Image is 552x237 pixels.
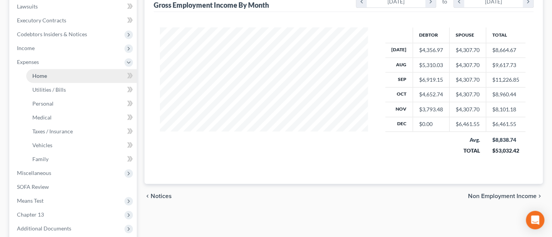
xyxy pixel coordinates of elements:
span: Miscellaneous [17,170,51,176]
div: TOTAL [455,147,480,155]
div: $4,356.97 [419,46,443,54]
div: Gross Employment Income By Month [154,0,269,10]
div: $4,307.70 [456,91,480,98]
span: Means Test [17,197,44,204]
a: Personal [26,97,137,111]
th: Spouse [449,27,486,43]
div: $4,307.70 [456,61,480,69]
a: Vehicles [26,138,137,152]
div: $4,307.70 [456,46,480,54]
div: $4,307.70 [456,76,480,84]
button: Non Employment Income chevron_right [468,193,543,199]
td: $8,664.67 [486,43,525,57]
span: Additional Documents [17,225,71,232]
span: Utilities / Bills [32,86,66,93]
i: chevron_left [144,193,151,199]
button: chevron_left Notices [144,193,172,199]
div: $8,838.74 [492,136,519,144]
td: $6,461.55 [486,117,525,131]
a: Home [26,69,137,83]
div: $6,919.15 [419,76,443,84]
span: Chapter 13 [17,211,44,218]
span: Non Employment Income [468,193,537,199]
td: $11,226.85 [486,72,525,87]
span: Medical [32,114,52,121]
th: Total [486,27,525,43]
th: Dec [385,117,413,131]
a: Utilities / Bills [26,83,137,97]
i: chevron_right [537,193,543,199]
td: $8,960.44 [486,87,525,102]
div: $4,652.74 [419,91,443,98]
span: Vehicles [32,142,52,148]
div: $3,793.48 [419,106,443,113]
div: Open Intercom Messenger [526,211,544,229]
th: Debtor [413,27,449,43]
th: Nov [385,102,413,117]
span: Expenses [17,59,39,65]
span: Income [17,45,35,51]
th: Aug [385,57,413,72]
td: $9,617.73 [486,57,525,72]
a: Medical [26,111,137,124]
span: Taxes / Insurance [32,128,73,134]
div: $5,310.03 [419,61,443,69]
td: $8,101.18 [486,102,525,117]
div: $0.00 [419,120,443,128]
span: Home [32,72,47,79]
a: Taxes / Insurance [26,124,137,138]
span: SOFA Review [17,183,49,190]
div: $53,032.42 [492,147,519,155]
div: Avg. [455,136,480,144]
th: Oct [385,87,413,102]
a: SOFA Review [11,180,137,194]
span: Lawsuits [17,3,38,10]
th: [DATE] [385,43,413,57]
div: $4,307.70 [456,106,480,113]
span: Codebtors Insiders & Notices [17,31,87,37]
span: Notices [151,193,172,199]
a: Family [26,152,137,166]
a: Executory Contracts [11,13,137,27]
th: Sep [385,72,413,87]
span: Executory Contracts [17,17,66,24]
span: Personal [32,100,54,107]
span: Family [32,156,49,162]
div: $6,461.55 [456,120,480,128]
